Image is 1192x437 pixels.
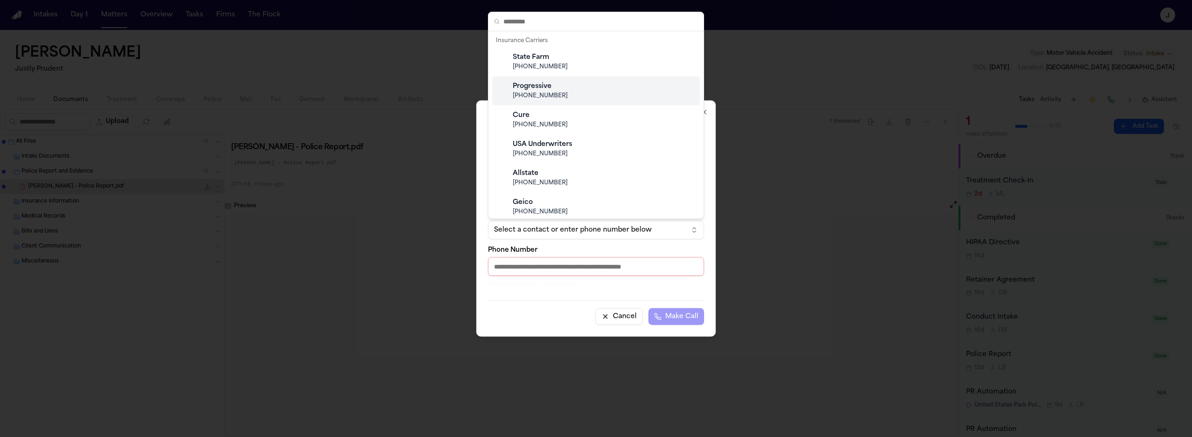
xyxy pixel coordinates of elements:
[513,179,694,187] span: [PHONE_NUMBER]
[488,31,704,218] div: Suggestions
[513,208,694,216] span: [PHONE_NUMBER]
[513,111,694,120] div: Cure
[513,150,694,158] span: [PHONE_NUMBER]
[513,169,694,178] div: Allstate
[513,63,694,71] span: [PHONE_NUMBER]
[513,92,694,100] span: [PHONE_NUMBER]
[513,121,694,129] span: [PHONE_NUMBER]
[513,53,694,62] div: State Farm
[492,34,700,47] div: Insurance Carriers
[513,82,694,91] div: Progressive
[513,198,694,207] div: Geico
[513,140,694,149] div: USA Underwriters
